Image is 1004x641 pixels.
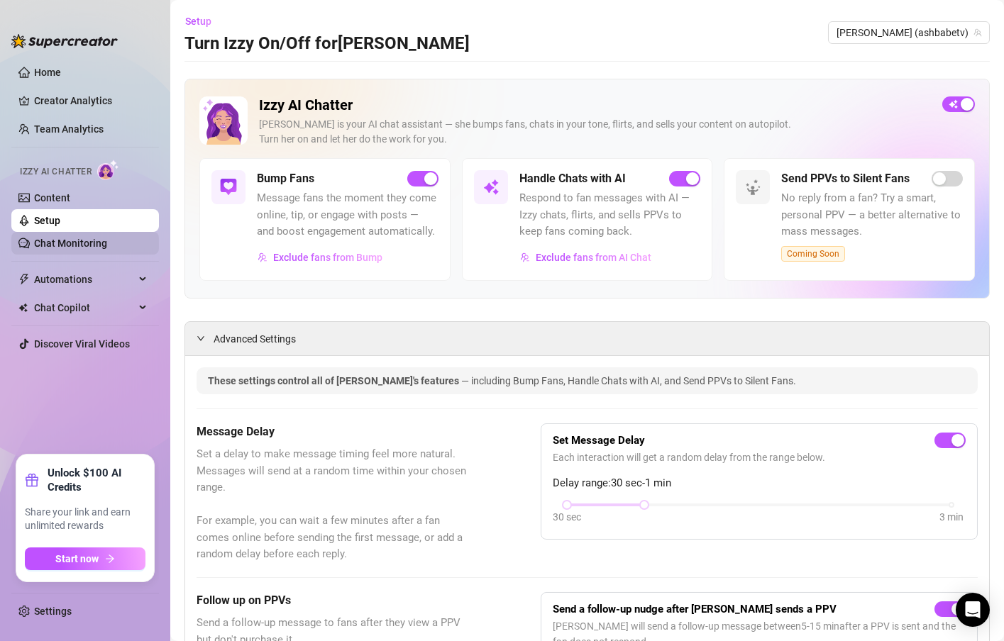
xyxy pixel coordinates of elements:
a: Settings [34,606,72,617]
span: expanded [197,334,205,342]
img: svg%3e [258,252,267,262]
button: Exclude fans from Bump [257,246,383,269]
a: Creator Analytics [34,89,148,112]
span: gift [25,473,39,487]
img: svg%3e [520,252,530,262]
span: Ashley (ashbabetv) [837,22,981,43]
h5: Handle Chats with AI [519,170,626,187]
button: Start nowarrow-right [25,547,145,570]
span: Set a delay to make message timing feel more natural. Messages will send at a random time within ... [197,446,470,563]
div: expanded [197,330,214,346]
span: Advanced Settings [214,331,296,347]
img: Chat Copilot [18,303,28,313]
img: svg%3e [744,179,761,196]
strong: Set Message Delay [553,434,645,447]
span: Respond to fan messages with AI — Izzy chats, flirts, and sells PPVs to keep fans coming back. [519,190,701,240]
div: 30 sec [553,509,581,525]
span: Automations [34,268,135,291]
h3: Turn Izzy On/Off for [PERSON_NAME] [184,33,470,55]
span: — including Bump Fans, Handle Chats with AI, and Send PPVs to Silent Fans. [461,375,796,386]
span: Exclude fans from AI Chat [536,252,651,263]
span: These settings control all of [PERSON_NAME]'s features [208,375,461,386]
h2: Izzy AI Chatter [259,96,931,114]
img: logo-BBDzfeDw.svg [11,34,118,48]
span: thunderbolt [18,274,30,285]
img: Izzy AI Chatter [199,96,248,145]
button: Setup [184,10,223,33]
a: Team Analytics [34,123,104,135]
span: Message fans the moment they come online, tip, or engage with posts — and boost engagement automa... [257,190,438,240]
img: svg%3e [482,179,500,196]
div: Open Intercom Messenger [956,593,990,627]
span: Delay range: 30 sec - 1 min [553,475,966,492]
span: Exclude fans from Bump [273,252,382,263]
img: AI Chatter [97,160,119,180]
span: Start now [56,553,99,564]
a: Home [34,67,61,78]
a: Chat Monitoring [34,238,107,249]
span: team [973,28,982,37]
span: Coming Soon [781,246,845,262]
span: arrow-right [105,554,115,564]
span: Share your link and earn unlimited rewards [25,506,145,533]
a: Discover Viral Videos [34,338,130,350]
strong: Unlock $100 AI Credits [48,466,145,494]
button: Exclude fans from AI Chat [519,246,652,269]
strong: Send a follow-up nudge after [PERSON_NAME] sends a PPV [553,603,837,615]
span: Izzy AI Chatter [20,165,92,179]
img: svg%3e [220,179,237,196]
a: Content [34,192,70,204]
h5: Message Delay [197,423,470,440]
h5: Send PPVs to Silent Fans [781,170,910,187]
div: 3 min [939,509,964,525]
a: Setup [34,215,60,226]
span: Setup [185,16,211,27]
div: [PERSON_NAME] is your AI chat assistant — she bumps fans, chats in your tone, flirts, and sells y... [259,117,931,147]
span: No reply from a fan? Try a smart, personal PPV — a better alternative to mass messages. [781,190,963,240]
h5: Follow up on PPVs [197,592,470,609]
h5: Bump Fans [257,170,314,187]
span: Chat Copilot [34,296,135,319]
span: Each interaction will get a random delay from the range below. [553,450,966,465]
